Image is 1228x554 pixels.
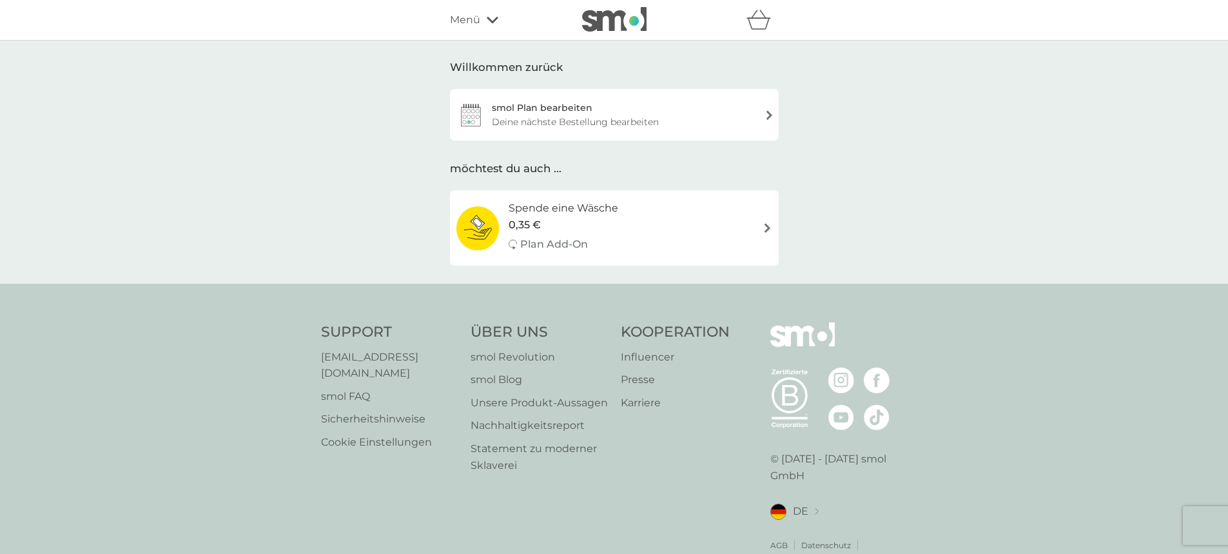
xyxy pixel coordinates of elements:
[321,434,458,451] a: Cookie Einstellungen
[471,371,608,388] a: smol Blog
[582,7,647,32] img: smol
[621,349,730,366] a: Influencer
[321,388,458,405] a: smol FAQ
[770,322,835,366] img: smol
[828,368,854,393] img: besuche die smol Instagram Seite
[763,223,772,233] img: Rechtspfeil
[793,503,808,520] span: DE
[815,508,819,515] img: Standort auswählen
[321,349,458,382] a: [EMAIL_ADDRESS][DOMAIN_NAME]
[828,404,854,430] img: besuche die smol YouTube Seite
[864,368,890,393] img: besuche die smol Facebook Seite
[492,101,592,115] div: smol Plan bearbeiten
[770,451,907,484] p: © [DATE] - [DATE] smol GmbH
[509,217,541,233] span: 0,35 €
[621,371,730,388] a: Presse
[321,411,458,428] a: Sicherheitshinweise
[471,349,608,366] a: smol Revolution
[509,200,618,217] h6: Spende eine Wäsche
[770,504,786,520] img: DE flag
[621,395,730,411] a: Karriere
[471,395,608,411] a: Unsere Produkt‑Aussagen
[746,7,779,33] div: Warenkorb
[520,236,588,253] p: Plan Add-On
[450,160,779,177] div: möchtest du auch ...
[492,115,659,129] div: Deine nächste Bestellung bearbeiten
[450,12,480,28] span: Menü
[321,322,458,342] h4: Support
[770,539,788,551] a: AGB
[456,206,500,251] img: Spende eine Wäsche
[471,417,608,434] a: Nachhaltigkeitsreport
[801,539,851,551] a: Datenschutz
[450,59,779,76] div: Willkommen zurück
[621,322,730,342] h4: Kooperation
[864,404,890,430] img: besuche die smol TikTok Seite
[471,440,608,473] a: Statement zu moderner Sklaverei
[471,322,608,342] h4: Über Uns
